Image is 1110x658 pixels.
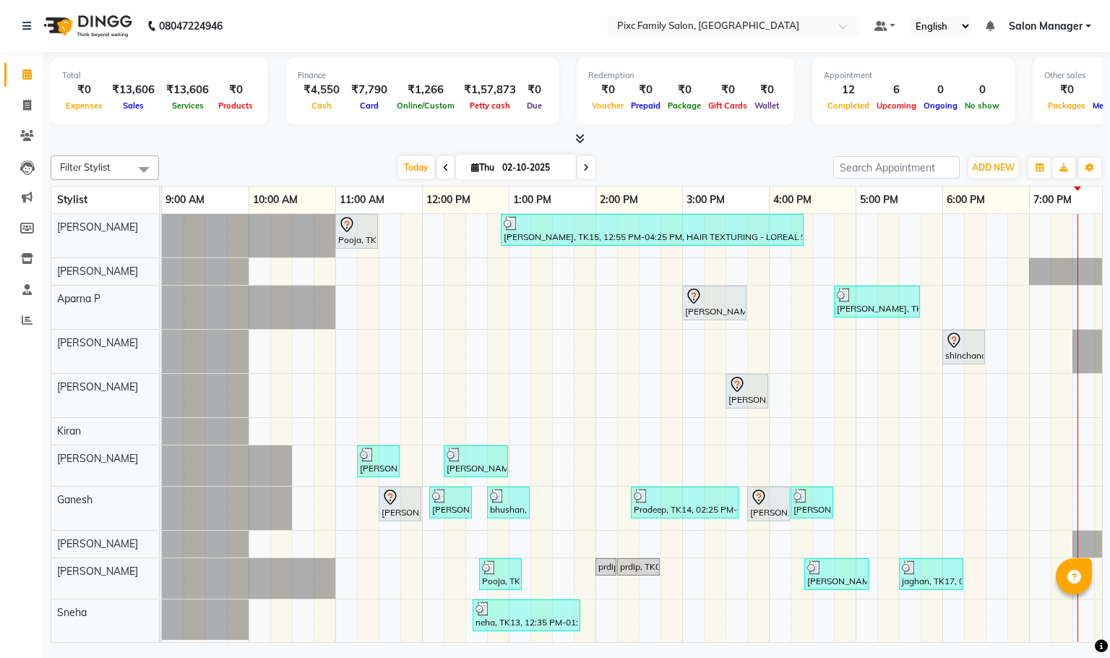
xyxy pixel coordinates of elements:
[160,82,215,98] div: ₹13,606
[168,101,207,111] span: Services
[920,101,961,111] span: Ongoing
[60,161,111,173] span: Filter Stylist
[308,101,335,111] span: Cash
[159,6,223,46] b: 08047224946
[684,288,745,318] div: [PERSON_NAME], TK07, 03:00 PM-03:45 PM, WAXING COMBO GOLD (999)
[705,82,751,98] div: ₹0
[62,101,106,111] span: Expenses
[423,189,474,210] a: 12:00 PM
[824,82,873,98] div: 12
[751,82,783,98] div: ₹0
[215,101,257,111] span: Products
[57,452,138,465] span: [PERSON_NAME]
[57,606,87,619] span: Sneha
[1044,82,1089,98] div: ₹0
[968,158,1018,178] button: ADD NEW
[873,101,920,111] span: Upcoming
[298,82,345,98] div: ₹4,550
[619,560,658,573] div: prdip, TK06, 02:15 PM-02:45 PM, HAIRCUT & STYLE (MEN) - HAIRCUT REGULAR
[588,101,627,111] span: Voucher
[466,101,514,111] span: Petty cash
[522,82,547,98] div: ₹0
[57,221,138,234] span: [PERSON_NAME]
[57,493,92,506] span: Ganesh
[57,380,138,393] span: [PERSON_NAME]
[57,336,138,349] span: [PERSON_NAME]
[57,193,87,206] span: Stylist
[727,376,767,406] div: [PERSON_NAME], TK12, 03:30 PM-04:00 PM, HAIRCUT AND STYLE - HAIRCUT BY EXPERT
[944,332,984,362] div: shinchana, TK02, 06:00 PM-06:30 PM, HEAD MASSAGE W/O Wash
[62,82,106,98] div: ₹0
[474,602,579,629] div: neha, TK13, 12:35 PM-01:50 PM, THREADING - EYEBROWS (₹58),BODY RITUALS (WOMEN) - FULL BODY EXOTIC...
[489,489,528,516] div: bhushan, TK11, 12:45 PM-01:15 PM, HAIRCUT & STYLE (MEN) - HAIRCUT REGULAR (₹289)
[523,101,546,111] span: Due
[380,489,420,519] div: [PERSON_NAME], TK04, 11:30 AM-12:00 PM, HAIRCUT AND STYLE - HAIRCUT BY EXPERT
[358,448,398,475] div: [PERSON_NAME], TK05, 11:15 AM-11:45 AM, HAIRCUT & STYLE (MEN) - HAIRCUT REGULAR (₹289)
[398,156,434,179] span: Today
[824,101,873,111] span: Completed
[298,69,547,82] div: Finance
[356,101,382,111] span: Card
[588,82,627,98] div: ₹0
[900,560,962,588] div: jaghan, TK17, 05:30 PM-06:15 PM, HAIRCUT & STYLE (MEN) - HAIRCUT BY EXPERT (₹355)
[835,288,918,315] div: [PERSON_NAME], TK16, 04:45 PM-05:45 PM, WAXING SERVICES - GOLD WAX FULL ARMS (₹483),WAXING SERVIC...
[481,560,520,588] div: Pooja, TK10, 12:40 PM-01:10 PM, HAIRCUT & STYLE (MEN) - HAIRCUT (BELOW 12 YEARS) (₹200)
[597,560,615,573] div: prdip, TK06, 02:00 PM-02:15 PM, HAIRCUT & STYLE (MEN) - [PERSON_NAME] TRIM
[961,82,1003,98] div: 0
[119,101,147,111] span: Sales
[468,162,498,173] span: Thu
[972,162,1015,173] span: ADD NEW
[336,189,388,210] a: 11:00 AM
[833,156,960,179] input: Search Appointment
[751,101,783,111] span: Wallet
[57,537,138,550] span: [PERSON_NAME]
[57,265,138,278] span: [PERSON_NAME]
[961,101,1003,111] span: No show
[345,82,393,98] div: ₹7,790
[57,292,100,305] span: Aparna P
[337,216,377,247] div: Pooja, TK01, 11:00 AM-11:30 AM, HAIRCUT AND STYLE - TONGS S/M
[502,216,802,244] div: [PERSON_NAME], TK15, 12:55 PM-04:25 PM, HAIR TEXTURING - LOREAL SMOOTHENING / STRAIGHTENING (L) (...
[1044,101,1089,111] span: Packages
[705,101,751,111] span: Gift Cards
[627,82,664,98] div: ₹0
[806,560,867,588] div: [PERSON_NAME], TK15, 04:25 PM-05:10 PM, HAIRCUT & STYLE (MEN) - HAIRCUT BY EXPERT (₹355)
[498,157,570,179] input: 2025-10-02
[873,82,920,98] div: 6
[1049,600,1096,644] iframe: chat widget
[1030,189,1075,210] a: 7:00 PM
[664,82,705,98] div: ₹0
[37,6,136,46] img: logo
[770,189,815,210] a: 4:00 PM
[393,101,458,111] span: Online/Custom
[627,101,664,111] span: Prepaid
[632,489,737,516] div: Pradeep, TK14, 02:25 PM-03:40 PM, HAIRCUT & STYLE (MEN) - HAIRCUT REGULAR (₹289),HAIRCUT & STYLE ...
[1009,19,1083,34] span: Salon Manager
[431,489,470,516] div: [PERSON_NAME], TK08, 12:05 PM-12:35 PM, HAIRCUT AND STYLE - HAIRCUT (BELOW 12 YEARS) (₹471)
[824,69,1003,82] div: Appointment
[664,101,705,111] span: Package
[509,189,555,210] a: 1:00 PM
[458,82,522,98] div: ₹1,57,873
[215,82,257,98] div: ₹0
[57,424,81,437] span: Kiran
[792,489,832,516] div: [PERSON_NAME], TK16, 04:15 PM-04:45 PM, HAIRCUT AND STYLE - HAIRCUT BY EXPERT (₹950)
[249,189,301,210] a: 10:00 AM
[62,69,257,82] div: Total
[749,489,788,519] div: [PERSON_NAME], TK07, 03:45 PM-04:15 PM, HAIRCUT AND STYLE - HAIRCUT BY EXPERT
[943,189,989,210] a: 6:00 PM
[856,189,902,210] a: 5:00 PM
[683,189,728,210] a: 3:00 PM
[920,82,961,98] div: 0
[596,189,642,210] a: 2:00 PM
[106,82,160,98] div: ₹13,606
[445,448,507,475] div: [PERSON_NAME], TK09, 12:15 PM-01:00 PM, HAIRCUT & STYLE (MEN) - HAIRCUT REGULAR (₹289),HAIRCUT & ...
[588,69,783,82] div: Redemption
[393,82,458,98] div: ₹1,266
[57,565,138,578] span: [PERSON_NAME]
[162,189,208,210] a: 9:00 AM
